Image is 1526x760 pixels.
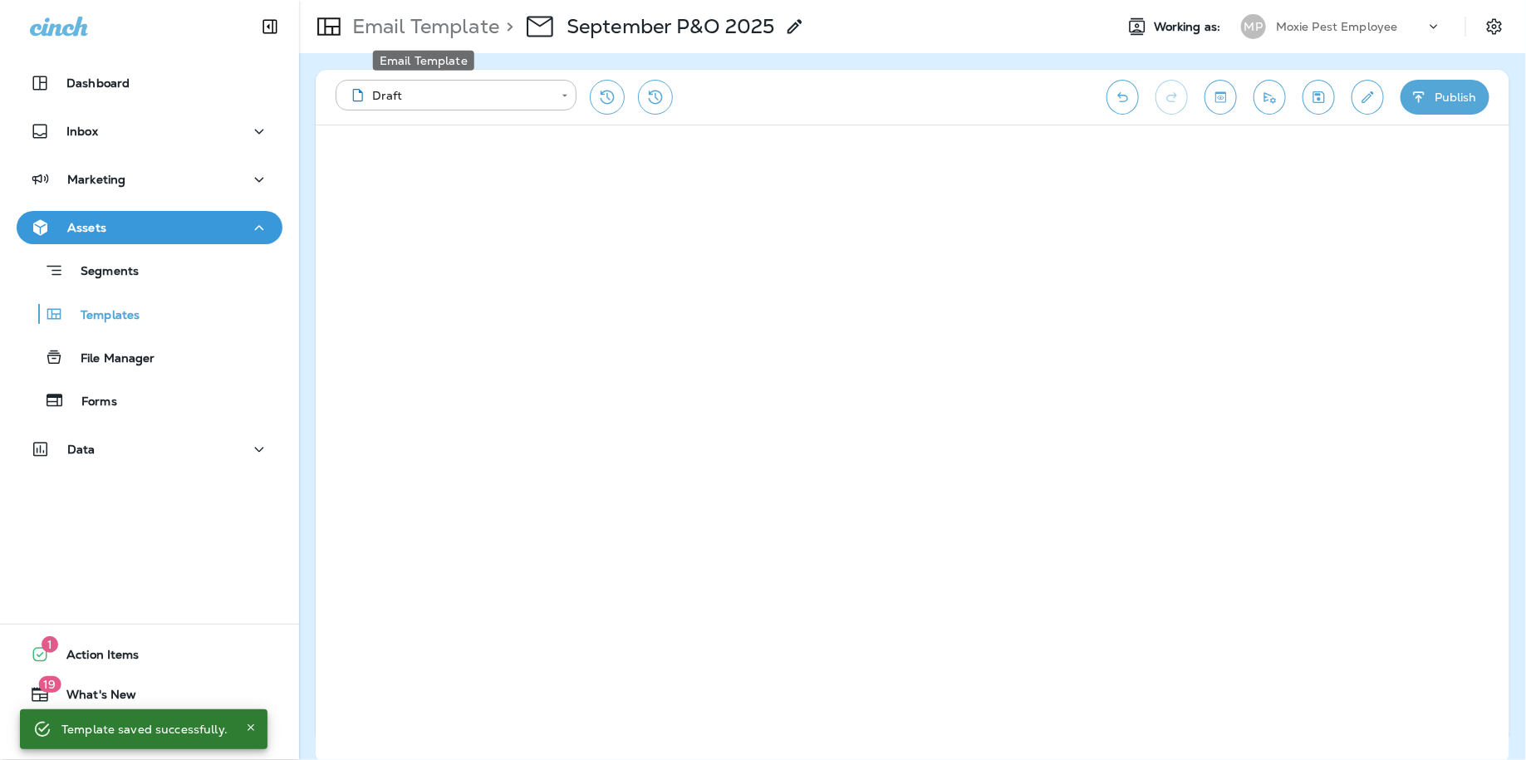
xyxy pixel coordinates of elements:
[50,688,136,708] span: What's New
[17,297,282,331] button: Templates
[17,638,282,671] button: 1Action Items
[347,87,550,104] div: Draft
[38,676,61,693] span: 19
[17,163,282,196] button: Marketing
[1106,80,1139,115] button: Undo
[17,211,282,244] button: Assets
[567,14,775,39] p: September P&O 2025
[1241,14,1266,39] div: MP
[1401,80,1489,115] button: Publish
[61,714,228,744] div: Template saved successfully.
[65,395,117,410] p: Forms
[66,125,98,138] p: Inbox
[638,80,673,115] button: View Changelog
[17,678,282,711] button: 19What's New
[1352,80,1384,115] button: Edit details
[499,14,513,39] p: >
[64,351,155,367] p: File Manager
[590,80,625,115] button: Restore from previous version
[1205,80,1237,115] button: Toggle preview
[17,115,282,148] button: Inbox
[247,10,293,43] button: Collapse Sidebar
[17,383,282,418] button: Forms
[1303,80,1335,115] button: Save
[1479,12,1509,42] button: Settings
[1276,20,1398,33] p: Moxie Pest Employee
[373,51,474,71] div: Email Template
[67,221,106,234] p: Assets
[64,264,139,281] p: Segments
[66,76,130,90] p: Dashboard
[1154,20,1224,34] span: Working as:
[346,14,499,39] p: Email Template
[1254,80,1286,115] button: Send test email
[17,433,282,466] button: Data
[17,718,282,751] button: Support
[17,340,282,375] button: File Manager
[64,308,140,324] p: Templates
[50,648,140,668] span: Action Items
[17,253,282,288] button: Segments
[17,66,282,100] button: Dashboard
[42,636,58,653] span: 1
[241,718,261,738] button: Close
[67,173,125,186] p: Marketing
[67,443,96,456] p: Data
